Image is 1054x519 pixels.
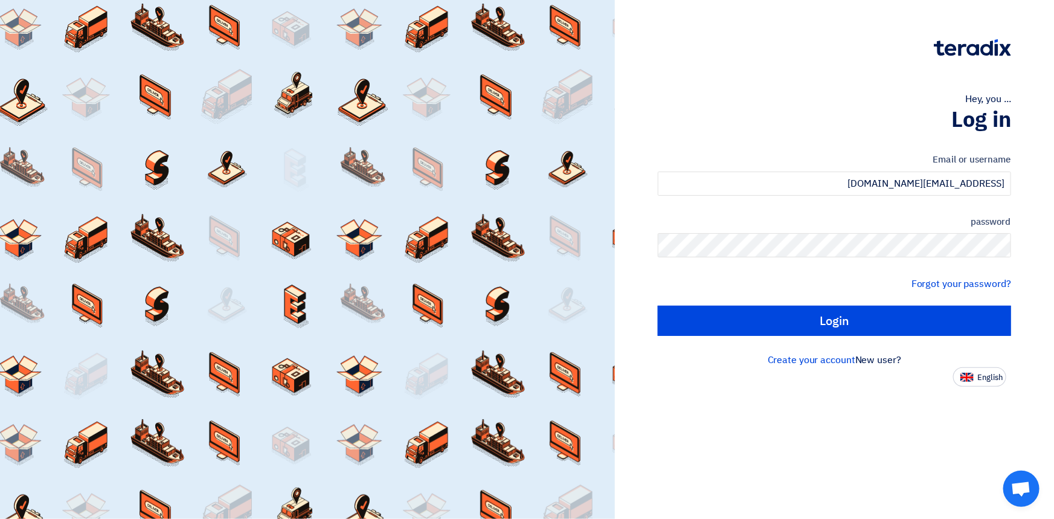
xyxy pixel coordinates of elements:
[658,172,1011,196] input: Enter your work email or username...
[934,39,1011,56] img: Teradix logo
[965,92,1011,106] font: Hey, you ...
[977,372,1003,383] font: English
[933,153,1011,166] font: Email or username
[960,373,974,382] img: en-US.png
[768,353,855,367] a: Create your account
[971,215,1011,228] font: password
[953,367,1006,387] button: English
[855,353,901,367] font: New user?
[658,306,1011,336] input: Login
[911,277,1011,291] a: Forgot your password?
[1003,471,1040,507] div: Open chat
[951,103,1011,136] font: Log in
